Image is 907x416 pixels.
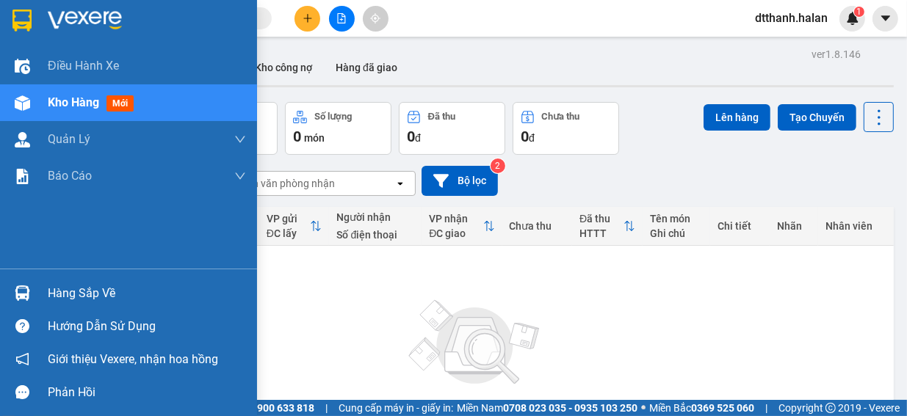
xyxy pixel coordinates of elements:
span: | [765,400,767,416]
strong: 0708 023 035 - 0935 103 250 [503,402,637,414]
div: ver 1.8.146 [812,46,861,62]
div: ĐC giao [429,227,483,239]
div: Chưa thu [542,112,580,122]
div: Số điện thoại [336,229,414,241]
button: Tạo Chuyến [778,104,856,131]
span: question-circle [15,319,29,333]
span: món [304,132,325,144]
th: Toggle SortBy [572,207,643,246]
div: Đã thu [579,213,624,225]
button: Chưa thu0đ [513,102,619,155]
span: đ [415,132,421,144]
th: Toggle SortBy [259,207,330,246]
span: 0 [521,128,529,145]
div: Phản hồi [48,382,246,404]
div: Người nhận [336,211,414,223]
span: copyright [825,403,836,413]
span: caret-down [879,12,892,25]
span: đ [529,132,535,144]
th: Toggle SortBy [422,207,502,246]
div: Ghi chú [650,227,703,239]
span: down [234,170,246,182]
img: solution-icon [15,169,30,184]
span: Báo cáo [48,167,92,185]
button: aim [363,6,389,32]
span: message [15,385,29,399]
button: Hàng đã giao [324,50,409,85]
sup: 2 [491,158,505,173]
span: notification [15,352,29,366]
strong: 1900 633 818 [251,402,314,414]
span: mới [106,95,134,112]
span: Giới thiệu Vexere, nhận hoa hồng [48,350,218,368]
div: Đã thu [428,112,455,122]
button: Đã thu0đ [399,102,505,155]
svg: open [394,178,406,189]
div: HTTT [579,227,624,239]
span: Quản Lý [48,130,90,148]
div: Nhãn [777,220,811,232]
span: Miền Bắc [649,400,754,416]
button: Kho công nợ [243,50,324,85]
img: svg+xml;base64,PHN2ZyBjbGFzcz0ibGlzdC1wbHVnX19zdmciIHhtbG5zPSJodHRwOi8vd3d3LnczLm9yZy8yMDAwL3N2Zy... [402,291,549,394]
div: Không có đơn hàng nào. [411,400,539,412]
div: Hướng dẫn sử dụng [48,315,246,337]
button: Bộ lọc [422,166,498,196]
span: 0 [293,128,301,145]
img: warehouse-icon [15,95,30,111]
span: aim [370,13,380,23]
button: caret-down [872,6,898,32]
div: ĐC lấy [267,227,311,239]
div: Tên món [650,213,703,225]
strong: 0369 525 060 [691,402,754,414]
button: Số lượng0món [285,102,391,155]
div: Chi tiết [718,220,762,232]
div: Nhân viên [825,220,886,232]
span: 0 [407,128,415,145]
span: Cung cấp máy in - giấy in: [339,400,453,416]
img: logo-vxr [12,10,32,32]
span: file-add [336,13,347,23]
span: | [325,400,328,416]
span: Điều hành xe [48,56,119,75]
button: Lên hàng [704,104,770,131]
span: dtthanh.halan [743,9,839,27]
div: VP nhận [429,213,483,225]
span: 1 [856,7,861,17]
div: Chọn văn phòng nhận [234,176,335,191]
div: Số lượng [314,112,352,122]
sup: 1 [854,7,864,17]
div: Hàng sắp về [48,282,246,304]
span: Miền Nam [457,400,637,416]
span: Kho hàng [48,95,99,109]
img: warehouse-icon [15,285,30,301]
button: file-add [329,6,355,32]
img: warehouse-icon [15,59,30,74]
img: icon-new-feature [846,12,859,25]
span: ⚪️ [641,405,646,411]
button: plus [294,6,320,32]
div: VP gửi [267,213,311,225]
span: down [234,134,246,145]
span: plus [303,13,313,23]
div: Chưa thu [510,220,565,232]
img: warehouse-icon [15,132,30,147]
